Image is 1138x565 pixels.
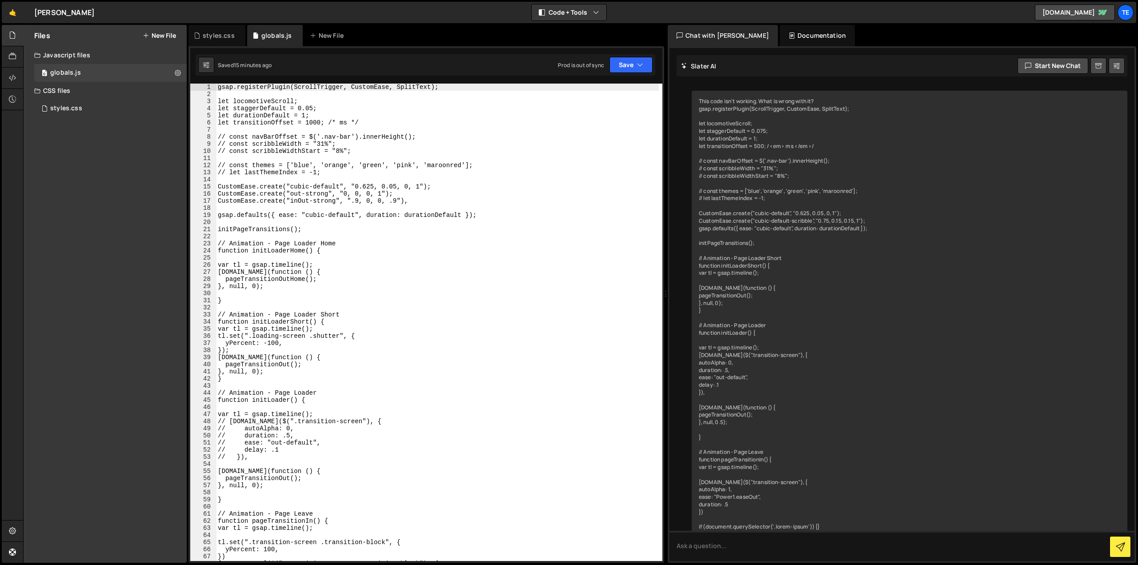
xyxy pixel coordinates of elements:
[34,31,50,40] h2: Files
[190,126,216,133] div: 7
[190,105,216,112] div: 4
[190,333,216,340] div: 36
[24,46,187,64] div: Javascript files
[190,340,216,347] div: 37
[190,190,216,197] div: 16
[190,304,216,311] div: 32
[190,425,216,432] div: 49
[190,183,216,190] div: 15
[190,268,216,276] div: 27
[190,162,216,169] div: 12
[190,368,216,375] div: 41
[190,404,216,411] div: 46
[190,311,216,318] div: 33
[143,32,176,39] button: New File
[190,475,216,482] div: 56
[190,446,216,453] div: 52
[190,411,216,418] div: 47
[203,31,235,40] div: styles.css
[190,197,216,204] div: 17
[190,397,216,404] div: 45
[190,468,216,475] div: 55
[190,155,216,162] div: 11
[261,31,292,40] div: globals.js
[190,361,216,368] div: 40
[190,276,216,283] div: 28
[190,240,216,247] div: 23
[24,82,187,100] div: CSS files
[34,7,95,18] div: [PERSON_NAME]
[190,482,216,489] div: 57
[50,69,81,77] div: globals.js
[1035,4,1115,20] a: [DOMAIN_NAME]
[190,453,216,461] div: 53
[190,233,216,240] div: 22
[190,176,216,183] div: 14
[190,140,216,148] div: 9
[190,517,216,525] div: 62
[190,389,216,397] div: 44
[190,112,216,119] div: 5
[2,2,24,23] a: 🤙
[190,98,216,105] div: 3
[190,84,216,91] div: 1
[190,204,216,212] div: 18
[532,4,606,20] button: Code + Tools
[190,212,216,219] div: 19
[190,219,216,226] div: 20
[234,61,272,69] div: 15 minutes ago
[190,539,216,546] div: 65
[190,489,216,496] div: 58
[190,133,216,140] div: 8
[190,439,216,446] div: 51
[190,347,216,354] div: 38
[190,510,216,517] div: 61
[190,525,216,532] div: 63
[190,318,216,325] div: 34
[190,532,216,539] div: 64
[190,503,216,510] div: 60
[190,148,216,155] div: 10
[780,25,855,46] div: Documentation
[190,226,216,233] div: 21
[190,418,216,425] div: 48
[681,62,717,70] h2: Slater AI
[190,119,216,126] div: 6
[50,104,82,112] div: styles.css
[42,70,47,77] span: 0
[310,31,347,40] div: New File
[190,432,216,439] div: 50
[190,553,216,560] div: 67
[190,375,216,382] div: 42
[190,546,216,553] div: 66
[190,261,216,268] div: 26
[190,290,216,297] div: 30
[190,382,216,389] div: 43
[190,169,216,176] div: 13
[609,57,653,73] button: Save
[218,61,272,69] div: Saved
[1118,4,1134,20] a: Te
[190,254,216,261] div: 25
[190,91,216,98] div: 2
[190,283,216,290] div: 29
[190,354,216,361] div: 39
[190,325,216,333] div: 35
[34,100,187,117] div: 16160/43441.css
[1018,58,1088,74] button: Start new chat
[190,496,216,503] div: 59
[668,25,778,46] div: Chat with [PERSON_NAME]
[558,61,604,69] div: Prod is out of sync
[34,64,187,82] div: 16160/43434.js
[190,247,216,254] div: 24
[190,461,216,468] div: 54
[190,297,216,304] div: 31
